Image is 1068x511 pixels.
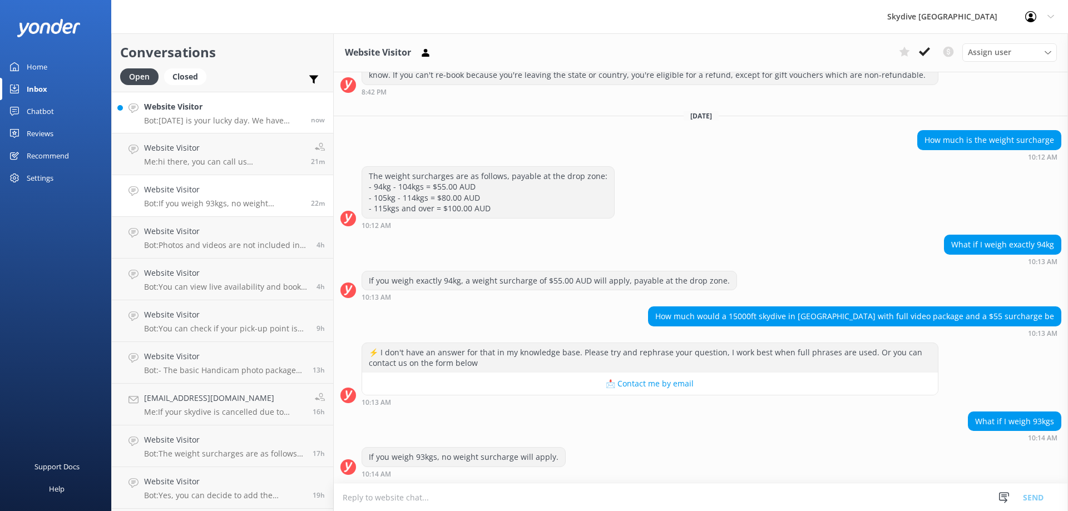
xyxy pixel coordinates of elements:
div: Open [120,68,159,85]
strong: 10:13 AM [362,294,391,301]
div: Inbox [27,78,47,100]
h4: [EMAIL_ADDRESS][DOMAIN_NAME] [144,392,304,404]
h4: Website Visitor [144,475,304,488]
span: Sep 18 2025 05:15pm (UTC +10:00) Australia/Brisbane [313,449,325,458]
span: Sep 19 2025 10:14am (UTC +10:00) Australia/Brisbane [311,199,325,208]
p: Bot: If you weigh 93kgs, no weight surcharge will apply. [144,199,303,209]
div: Sep 19 2025 10:14am (UTC +10:00) Australia/Brisbane [968,434,1061,441]
p: Bot: Photos and videos are not included in the price of a tandem skydive but can be purchased as ... [144,240,308,250]
div: Help [49,478,65,500]
div: How much would a 15000ft skydive in [GEOGRAPHIC_DATA] with full video package and a $55 surcharge be [649,307,1061,326]
p: Me: If your skydive is cancelled due to weather, you can reschedule [DATE] or ask for full refund... [144,407,304,417]
div: Sep 19 2025 10:12am (UTC +10:00) Australia/Brisbane [362,221,615,229]
strong: 10:12 AM [362,222,391,229]
strong: 10:13 AM [1028,259,1057,265]
p: Bot: - The basic Handicam photo package costs $129 per person and includes photos of your entire ... [144,365,304,375]
strong: 10:14 AM [362,471,391,478]
h4: Website Visitor [144,267,308,279]
h3: Website Visitor [345,46,411,60]
a: Website VisitorBot:Photos and videos are not included in the price of a tandem skydive but can be... [112,217,333,259]
h4: Website Visitor [144,225,308,237]
h4: Website Visitor [144,101,303,113]
span: Sep 19 2025 10:36am (UTC +10:00) Australia/Brisbane [311,115,325,125]
p: Bot: You can check if your pick-up point is available at [URL][DOMAIN_NAME]. If you need further ... [144,324,308,334]
strong: 10:13 AM [362,399,391,406]
a: Website VisitorBot:Yes, you can decide to add the Handicam Photo and Video Packages upon arrival ... [112,467,333,509]
div: Sep 19 2025 10:13am (UTC +10:00) Australia/Brisbane [362,293,737,301]
div: Reviews [27,122,53,145]
h4: Website Visitor [144,309,308,321]
span: Sep 19 2025 10:15am (UTC +10:00) Australia/Brisbane [311,157,325,166]
a: Website VisitorBot:You can view live availability and book your Noosa Tandem Skydive online at [U... [112,259,333,300]
a: Open [120,70,164,82]
span: Assign user [968,46,1011,58]
div: Sep 19 2025 10:12am (UTC +10:00) Australia/Brisbane [917,153,1061,161]
div: Recommend [27,145,69,167]
div: If you weigh 93kgs, no weight surcharge will apply. [362,448,565,467]
div: Sep 19 2025 10:14am (UTC +10:00) Australia/Brisbane [362,470,566,478]
div: Support Docs [34,455,80,478]
span: Sep 18 2025 05:48pm (UTC +10:00) Australia/Brisbane [313,407,325,416]
a: Website VisitorMe:hi there, you can call us [PHONE_NUMBER] or email us [EMAIL_ADDRESS][DOMAIN_NAM... [112,133,333,175]
h4: Website Visitor [144,183,303,196]
a: Website VisitorBot:You can check if your pick-up point is available at [URL][DOMAIN_NAME]. If you... [112,300,333,342]
strong: 10:13 AM [1028,330,1057,337]
p: Bot: [DATE] is your lucky day. We have exclusive offers when you book direct! Visit our specials ... [144,116,303,126]
span: Sep 19 2025 01:09am (UTC +10:00) Australia/Brisbane [317,324,325,333]
p: Me: hi there, you can call us [PHONE_NUMBER] or email us [EMAIL_ADDRESS][DOMAIN_NAME] to discuss ... [144,157,303,167]
div: Home [27,56,47,78]
a: Website VisitorBot:If you weigh 93kgs, no weight surcharge will apply.22m [112,175,333,217]
span: Sep 19 2025 06:34am (UTC +10:00) Australia/Brisbane [317,240,325,250]
a: Website VisitorBot:The weight surcharges are as follows, payable at the drop zone: - 94kg - 104kg... [112,425,333,467]
span: [DATE] [684,111,719,121]
button: 📩 Contact me by email [362,373,938,395]
span: Sep 18 2025 08:37pm (UTC +10:00) Australia/Brisbane [313,365,325,375]
a: Closed [164,70,212,82]
a: [EMAIL_ADDRESS][DOMAIN_NAME]Me:If your skydive is cancelled due to weather, you can reschedule [D... [112,384,333,425]
div: ⚡ I don't have an answer for that in my knowledge base. Please try and rephrase your question, I ... [362,343,938,373]
div: Closed [164,68,206,85]
div: Sep 18 2025 08:42pm (UTC +10:00) Australia/Brisbane [362,88,938,96]
div: Sep 19 2025 10:13am (UTC +10:00) Australia/Brisbane [648,329,1061,337]
p: Bot: The weight surcharges are as follows, payable at the drop zone: - 94kg - 104kgs = $55.00 AUD... [144,449,304,459]
div: How much is the weight surcharge [918,131,1061,150]
h4: Website Visitor [144,350,304,363]
a: Website VisitorBot:[DATE] is your lucky day. We have exclusive offers when you book direct! Visit... [112,92,333,133]
span: Sep 18 2025 02:51pm (UTC +10:00) Australia/Brisbane [313,490,325,500]
p: Bot: Yes, you can decide to add the Handicam Photo and Video Packages upon arrival at the dropzone. [144,490,304,500]
h4: Website Visitor [144,142,303,154]
span: Sep 19 2025 05:38am (UTC +10:00) Australia/Brisbane [317,282,325,291]
img: yonder-white-logo.png [17,19,81,37]
div: What if I weigh exactly 94kg [945,235,1061,254]
div: Sep 19 2025 10:13am (UTC +10:00) Australia/Brisbane [944,257,1061,265]
strong: 10:14 AM [1028,435,1057,441]
div: Assign User [962,43,1057,61]
a: Website VisitorBot:- The basic Handicam photo package costs $129 per person and includes photos o... [112,342,333,384]
div: Chatbot [27,100,54,122]
strong: 8:42 PM [362,89,387,96]
p: Bot: You can view live availability and book your Noosa Tandem Skydive online at [URL][DOMAIN_NAM... [144,282,308,292]
div: The weight surcharges are as follows, payable at the drop zone: - 94kg - 104kgs = $55.00 AUD - 10... [362,167,614,218]
h4: Website Visitor [144,434,304,446]
div: What if I weigh 93kgs [968,412,1061,431]
div: If you weigh exactly 94kg, a weight surcharge of $55.00 AUD will apply, payable at the drop zone. [362,271,736,290]
h2: Conversations [120,42,325,63]
strong: 10:12 AM [1028,154,1057,161]
div: Settings [27,167,53,189]
div: Sep 19 2025 10:13am (UTC +10:00) Australia/Brisbane [362,398,938,406]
